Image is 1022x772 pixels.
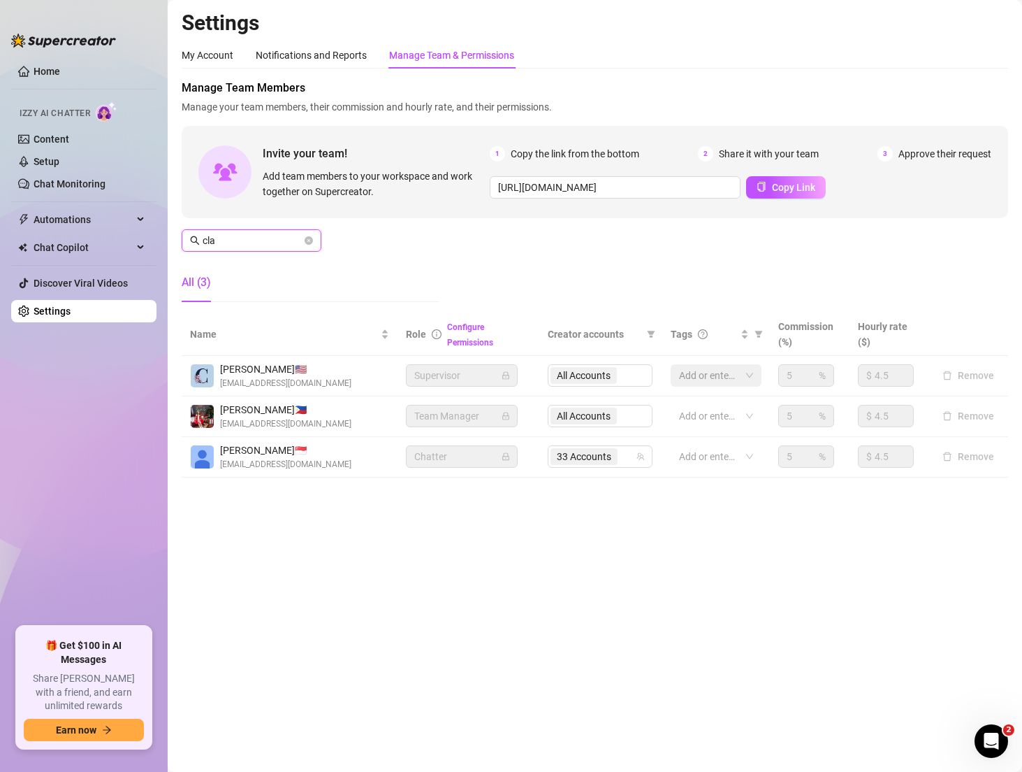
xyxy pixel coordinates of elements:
span: 33 Accounts [557,449,611,464]
iframe: Intercom live chat [974,724,1008,758]
span: filter [647,330,655,338]
span: Chat Copilot [34,236,133,259]
span: Role [406,329,426,340]
span: [EMAIL_ADDRESS][DOMAIN_NAME] [220,377,351,390]
button: Remove [937,448,1000,465]
span: [EMAIL_ADDRESS][DOMAIN_NAME] [220,458,351,471]
span: info-circle [432,329,441,339]
th: Commission (%) [770,313,849,356]
span: filter [754,330,763,338]
th: Name [182,313,397,356]
img: AI Chatter [96,101,117,122]
img: Clarice Solis [191,405,214,428]
button: Earn nowarrow-right [24,719,144,741]
img: logo-BBDzfeDw.svg [11,34,116,48]
div: My Account [182,48,233,63]
span: Invite your team! [263,145,490,162]
span: thunderbolt [18,214,29,225]
a: Settings [34,306,71,317]
span: Chatter [414,446,509,467]
span: Earn now [56,724,96,736]
img: Caylie Clarke [191,364,214,387]
div: Manage Team & Permissions [389,48,514,63]
a: Discover Viral Videos [34,278,128,289]
img: Chat Copilot [18,243,27,252]
span: Name [190,327,378,342]
button: Remove [937,408,1000,424]
input: Search members [203,233,302,248]
span: Manage your team members, their commission and hourly rate, and their permissions. [182,99,1008,115]
span: 33 Accounts [550,448,618,465]
span: [EMAIL_ADDRESS][DOMAIN_NAME] [220,417,351,431]
span: Izzy AI Chatter [20,107,90,120]
span: Tags [671,327,692,342]
span: lock [502,452,510,461]
span: 2 [698,146,713,162]
span: Copy Link [772,182,815,193]
span: Supervisor [414,365,509,386]
span: arrow-right [102,725,112,735]
a: Setup [34,156,59,167]
span: 3 [877,146,893,162]
span: search [190,236,200,245]
img: Richard Clark Beate [191,445,214,469]
span: [PERSON_NAME] 🇵🇭 [220,402,351,417]
div: All (3) [182,274,211,291]
span: Copy the link from the bottom [511,146,639,162]
span: Manage Team Members [182,80,1008,96]
a: Chat Monitoring [34,178,105,190]
span: Share it with your team [719,146,819,162]
button: close-circle [305,236,313,245]
span: 1 [490,146,505,162]
th: Hourly rate ($) [849,313,928,356]
span: lock [502,412,510,420]
span: Share [PERSON_NAME] with a friend, and earn unlimited rewards [24,672,144,713]
span: Automations [34,208,133,231]
button: Copy Link [746,176,826,199]
span: 2 [1003,724,1014,736]
span: lock [502,371,510,380]
span: question-circle [698,329,708,339]
button: Remove [937,367,1000,384]
span: Creator accounts [548,327,641,342]
span: Add team members to your workspace and work together on Supercreator. [263,169,484,199]
span: filter [644,324,658,345]
span: 🎁 Get $100 in AI Messages [24,639,144,666]
span: team [636,452,645,461]
span: Team Manager [414,406,509,427]
a: Home [34,66,60,77]
span: [PERSON_NAME] 🇺🇸 [220,362,351,377]
h2: Settings [182,10,1008,36]
a: Configure Permissions [447,322,493,348]
div: Notifications and Reports [256,48,367,63]
span: Approve their request [898,146,991,162]
span: [PERSON_NAME] 🇸🇬 [220,443,351,458]
span: filter [752,324,766,345]
span: copy [757,182,766,192]
a: Content [34,134,69,145]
